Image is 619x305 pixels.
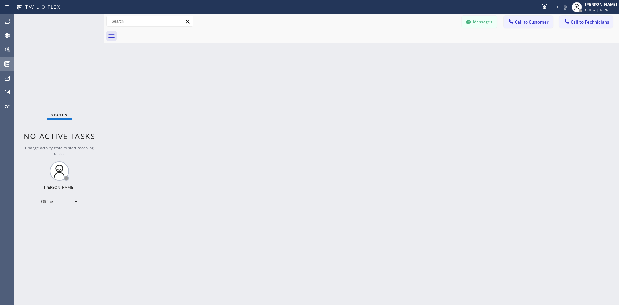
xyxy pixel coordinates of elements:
span: No active tasks [24,131,95,141]
button: Mute [561,3,570,12]
button: Messages [462,16,497,28]
div: Offline [37,197,82,207]
span: Call to Customer [515,19,549,25]
div: [PERSON_NAME] [585,2,617,7]
input: Search [107,16,193,26]
button: Call to Customer [504,16,553,28]
button: Call to Technicians [559,16,613,28]
span: Offline | 1d 7h [585,8,608,12]
span: Change activity state to start receiving tasks. [25,145,94,156]
div: [PERSON_NAME] [44,185,74,190]
span: Status [51,113,68,117]
span: Call to Technicians [571,19,609,25]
